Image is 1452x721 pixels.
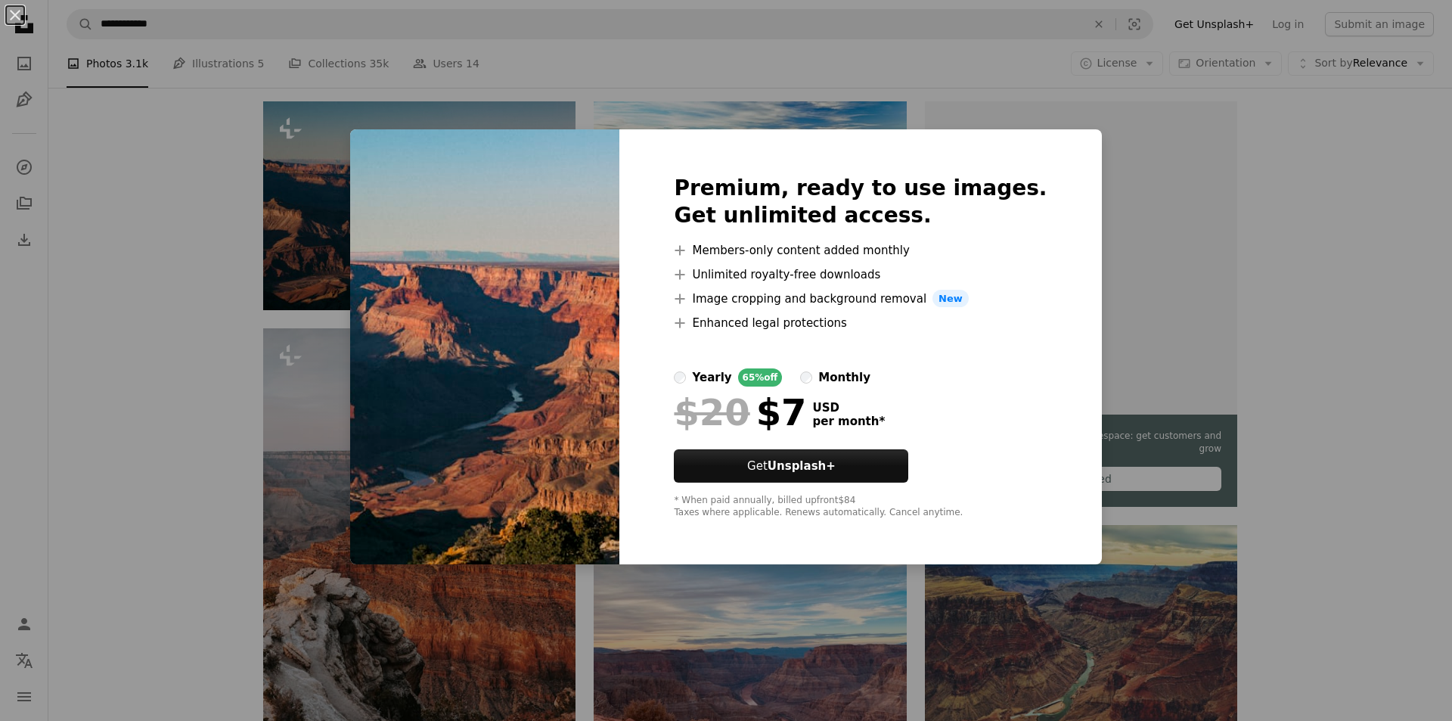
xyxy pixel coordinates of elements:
[932,290,969,308] span: New
[738,368,783,387] div: 65% off
[768,459,836,473] strong: Unsplash+
[674,393,749,432] span: $20
[674,371,686,384] input: yearly65%off
[800,371,812,384] input: monthly
[350,129,619,565] img: premium_photo-1669050701110-a5eb879f1b6a
[812,415,885,428] span: per month *
[692,368,731,387] div: yearly
[818,368,870,387] div: monthly
[674,241,1047,259] li: Members-only content added monthly
[674,495,1047,519] div: * When paid annually, billed upfront $84 Taxes where applicable. Renews automatically. Cancel any...
[674,314,1047,332] li: Enhanced legal protections
[674,266,1047,284] li: Unlimited royalty-free downloads
[674,449,908,483] button: GetUnsplash+
[812,401,885,415] span: USD
[674,175,1047,229] h2: Premium, ready to use images. Get unlimited access.
[674,393,806,432] div: $7
[674,290,1047,308] li: Image cropping and background removal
